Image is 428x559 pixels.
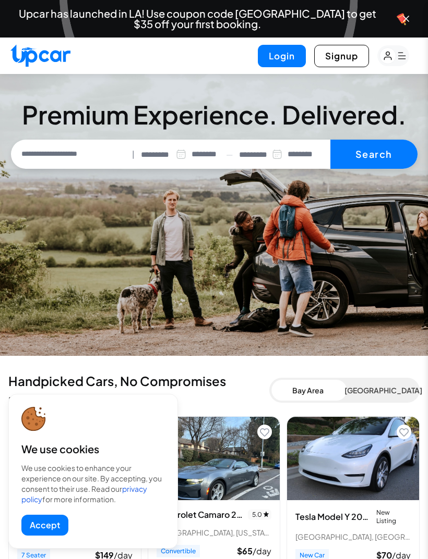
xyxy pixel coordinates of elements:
[157,527,272,538] div: [GEOGRAPHIC_DATA], [US_STATE] • 2 trips
[330,140,418,169] button: Search
[344,380,418,401] button: [GEOGRAPHIC_DATA]
[376,508,411,525] span: New Listing
[148,417,280,500] img: Chevrolet Camaro 2019
[248,510,272,520] div: 5.0
[295,511,372,523] h3: Tesla Model Y 2023
[21,442,165,456] div: We use cookies
[11,102,418,127] h3: Premium Experience. Delivered.
[253,545,271,556] span: /day
[8,372,269,389] h2: Handpicked Cars, No Compromises
[271,380,344,401] button: Bay Area
[226,148,233,160] span: —
[237,545,253,556] span: $ 65
[258,45,306,67] button: Login
[8,8,386,29] span: Upcar has launched in LA! Use coupon code [GEOGRAPHIC_DATA] to get $35 off your first booking.
[401,14,411,24] button: Close banner
[8,393,269,408] p: Evs, Convertibles, Luxury, Newer Cars
[397,425,411,439] button: Add to favorites
[287,417,419,500] img: Tesla Model Y 2023
[21,407,46,431] img: cookie-icon.svg
[132,148,135,160] span: |
[263,511,269,517] img: star
[21,463,165,504] div: We use cookies to enhance your experience on our site. By accepting, you consent to their use. Re...
[21,515,68,536] button: Accept
[257,425,272,439] button: Add to favorites
[157,545,200,557] span: Convertible
[314,45,369,67] button: Signup
[295,531,411,542] div: [GEOGRAPHIC_DATA], [GEOGRAPHIC_DATA]
[157,508,244,521] h3: Chevrolet Camaro 2019
[10,44,70,67] img: Upcar Logo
